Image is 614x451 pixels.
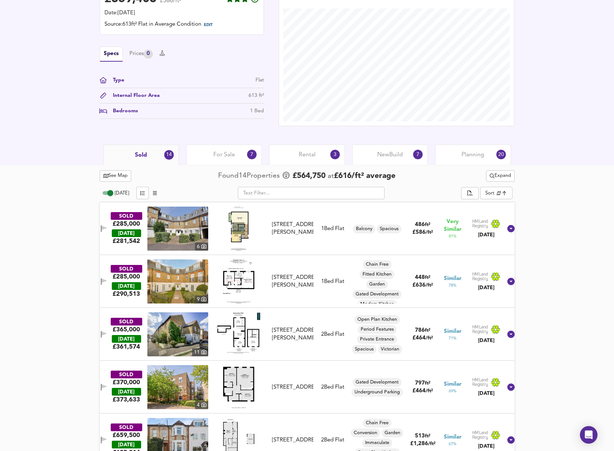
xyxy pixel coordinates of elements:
[217,312,261,353] img: Floorplan
[444,328,462,335] span: Similar
[362,439,392,447] div: Immaculate
[444,218,462,233] span: Very Similar
[113,396,140,404] span: £ 373,633
[363,420,391,426] span: Chain Free
[112,229,141,237] div: [DATE]
[472,337,501,344] div: [DATE]
[112,388,141,396] div: [DATE]
[223,365,255,409] img: Floorplan
[363,261,391,268] span: Chain Free
[353,226,375,232] span: Balcony
[100,308,515,361] div: SOLD£365,000 [DATE]£361,574property thumbnail 11 Floorplan[STREET_ADDRESS][PERSON_NAME]2Bed FlatO...
[113,431,140,439] div: £659,500
[100,170,132,182] button: See Map
[472,219,501,229] img: Land Registry
[366,281,388,288] span: Garden
[247,150,257,159] div: 7
[378,345,402,354] div: Victorian
[112,441,141,448] div: [DATE]
[472,231,501,239] div: [DATE]
[299,151,316,159] span: Rental
[357,336,397,343] span: Private Entrance
[486,170,515,182] button: Expand
[507,224,515,233] svg: Show Details
[444,381,462,388] span: Similar
[485,190,494,197] div: Sort
[103,172,128,180] span: See Map
[377,225,401,233] div: Spacious
[357,300,397,309] div: Modern Kitchen
[147,312,208,356] a: property thumbnail 11
[113,325,140,334] div: £365,000
[111,371,142,378] div: SOLD
[107,107,138,115] div: Bedrooms
[229,207,249,251] img: Floorplan
[272,274,313,290] div: [STREET_ADDRESS][PERSON_NAME]
[507,277,515,286] svg: Show Details
[321,331,344,338] div: 2 Bed Flat
[147,312,208,356] img: property thumbnail
[426,230,433,235] span: / ft²
[412,283,433,288] span: £ 636
[413,150,423,159] div: 7
[113,343,140,351] span: £ 361,574
[353,225,375,233] div: Balcony
[250,107,264,115] div: 1 Bed
[352,346,376,353] span: Spacious
[378,346,402,353] span: Victorian
[129,50,153,59] button: Prices0
[486,170,515,182] div: split button
[472,284,501,291] div: [DATE]
[113,220,140,228] div: £285,000
[480,187,512,199] div: Sort
[321,436,344,444] div: 2 Bed Flat
[115,191,129,196] span: [DATE]
[377,151,403,159] span: New Build
[363,260,391,269] div: Chain Free
[100,361,515,414] div: SOLD£370,000 [DATE]£373,633property thumbnail 4 Floorplan[STREET_ADDRESS]2Bed FlatGated Developme...
[351,429,380,437] div: Conversion
[415,222,425,228] span: 486
[113,237,140,245] span: £ 281,542
[412,388,433,394] span: £ 464
[358,326,397,333] span: Period Features
[353,290,401,299] div: Gated Development
[147,207,208,251] img: property thumbnail
[507,383,515,392] svg: Show Details
[490,172,511,180] span: Expand
[412,230,433,235] span: £ 586
[415,328,425,333] span: 786
[213,151,235,159] span: For Sale
[104,9,259,17] div: Date: [DATE]
[113,290,140,298] span: £ 290,513
[351,430,380,436] span: Conversion
[352,345,376,354] div: Spacious
[353,378,401,387] div: Gated Development
[472,272,501,281] img: Land Registry
[462,151,484,159] span: Planning
[112,282,141,290] div: [DATE]
[107,92,160,99] div: Internal Floor Area
[360,271,394,278] span: Fitted Kitchen
[147,365,208,409] img: property thumbnail
[353,379,401,386] span: Gated Development
[218,171,282,181] div: Found 14 Propert ies
[449,233,456,239] span: 81 %
[415,275,425,280] span: 448
[144,50,153,59] div: 0
[444,433,462,441] span: Similar
[164,150,174,160] div: 14
[100,202,515,255] div: SOLD£285,000 [DATE]£281,542property thumbnail 6 Floorplan[STREET_ADDRESS][PERSON_NAME]1Bed FlatBa...
[472,443,501,450] div: [DATE]
[321,225,344,233] div: 1 Bed Flat
[269,383,316,391] div: Flat 2, Holme Court, 158 Twickenham Road, TW7 7DL
[352,388,403,397] div: Underground Parking
[147,365,208,409] a: property thumbnail 4
[192,348,208,356] div: 11
[472,430,501,440] img: Land Registry
[255,76,264,84] div: Flat
[328,173,334,180] span: at
[272,436,313,444] div: [STREET_ADDRESS]
[272,221,313,237] div: [STREET_ADDRESS][PERSON_NAME]
[238,187,385,199] input: Text Filter...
